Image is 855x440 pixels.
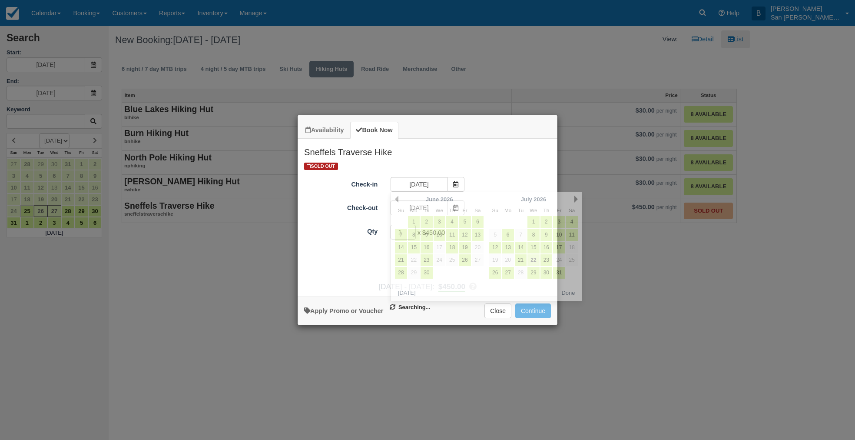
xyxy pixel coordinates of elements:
[504,207,511,213] span: Monday
[553,254,565,266] a: 24
[426,196,439,203] span: June
[408,229,420,241] a: 8
[421,254,432,266] a: 23
[398,207,404,213] span: Sunday
[298,177,384,189] label: Check-in
[489,242,501,253] a: 12
[395,196,398,203] a: Prev
[395,254,407,266] a: 21
[515,254,527,266] a: 21
[446,229,458,241] a: 11
[540,242,552,253] a: 16
[350,122,398,139] a: Book Now
[515,267,527,279] a: 28
[502,242,514,253] a: 13
[410,207,417,213] span: Monday
[472,229,484,241] a: 13
[566,254,577,266] a: 25
[489,267,501,279] a: 26
[553,242,565,253] a: 17
[566,216,577,228] a: 4
[408,254,420,266] a: 22
[378,282,432,291] span: [DATE] - [DATE]
[518,207,524,213] span: Tuesday
[553,229,565,241] a: 10
[515,229,527,241] a: 7
[298,139,557,292] div: Item Modal
[394,288,419,299] button: [DATE]
[515,242,527,253] a: 14
[298,281,557,292] div: :
[446,242,458,253] a: 18
[408,242,420,253] a: 15
[408,216,420,228] a: 1
[566,229,577,241] a: 11
[534,196,546,203] span: 2026
[484,303,511,318] button: Close
[472,216,484,228] a: 6
[489,254,501,266] a: 19
[459,242,471,253] a: 19
[459,216,471,228] a: 5
[459,254,471,266] a: 26
[502,229,514,241] a: 6
[474,207,481,213] span: Saturday
[421,242,432,253] a: 16
[298,200,384,213] label: Check-out
[298,224,384,236] label: Qty
[574,196,578,203] a: Next
[492,207,498,213] span: Sunday
[472,254,484,266] a: 27
[459,229,471,241] a: 12
[304,307,383,314] a: Apply Voucher
[502,254,514,266] a: 20
[434,229,445,241] a: 10
[540,254,552,266] a: 23
[540,216,552,228] a: 2
[521,196,532,203] span: July
[446,254,458,266] a: 25
[434,216,445,228] a: 3
[540,229,552,241] a: 9
[472,242,484,253] a: 20
[553,216,565,228] a: 3
[527,254,539,266] a: 22
[424,207,429,213] span: Tuesday
[489,229,501,241] a: 5
[527,216,539,228] a: 1
[502,267,514,279] a: 27
[421,267,432,279] a: 30
[421,229,432,241] a: 9
[543,207,550,213] span: Thursday
[527,242,539,253] a: 15
[527,267,539,279] a: 29
[436,207,443,213] span: Wednesday
[395,267,407,279] a: 28
[553,267,565,279] a: 31
[434,254,445,266] a: 24
[569,207,575,213] span: Saturday
[441,196,453,203] span: 2026
[421,216,432,228] a: 2
[557,207,561,213] span: Friday
[298,139,557,161] h2: Sneffels Traverse Hike
[395,242,407,253] a: 14
[408,267,420,279] a: 29
[566,242,577,253] a: 18
[390,303,430,312] span: Searching...
[540,267,552,279] a: 30
[395,229,407,241] a: 7
[463,207,467,213] span: Friday
[527,229,539,241] a: 8
[530,207,537,213] span: Wednesday
[446,216,458,228] a: 4
[558,288,579,299] button: Done
[300,122,349,139] a: Availability
[304,163,338,170] span: SOLD OUT
[449,207,455,213] span: Thursday
[434,242,445,253] a: 17
[515,303,551,318] button: Add to Booking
